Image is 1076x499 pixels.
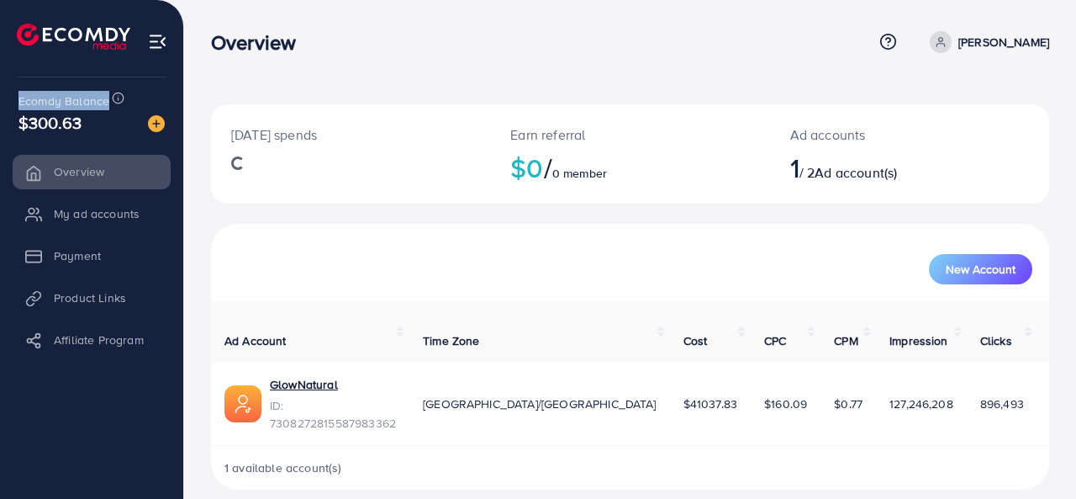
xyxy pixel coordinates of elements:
[790,151,959,183] h2: / 2
[790,125,959,145] p: Ad accounts
[224,459,342,476] span: 1 available account(s)
[270,397,396,432] span: ID: 7308272815587983362
[958,32,1049,52] p: [PERSON_NAME]
[815,163,897,182] span: Ad account(s)
[946,263,1015,275] span: New Account
[423,332,479,349] span: Time Zone
[224,385,261,422] img: ic-ads-acc.e4c84228.svg
[510,125,749,145] p: Earn referral
[270,376,338,393] a: GlowNatural
[834,395,862,412] span: $0.77
[683,395,737,412] span: $41037.83
[423,395,657,412] span: [GEOGRAPHIC_DATA]/[GEOGRAPHIC_DATA]
[18,110,82,135] span: $300.63
[889,395,953,412] span: 127,246,208
[231,125,470,145] p: [DATE] spends
[790,148,799,187] span: 1
[764,332,786,349] span: CPC
[224,332,287,349] span: Ad Account
[980,395,1024,412] span: 896,493
[552,165,607,182] span: 0 member
[211,30,309,55] h3: Overview
[17,24,130,50] img: logo
[889,332,948,349] span: Impression
[764,395,807,412] span: $160.09
[148,115,165,132] img: image
[544,148,552,187] span: /
[923,31,1049,53] a: [PERSON_NAME]
[683,332,708,349] span: Cost
[510,151,749,183] h2: $0
[834,332,857,349] span: CPM
[148,32,167,51] img: menu
[18,93,109,109] span: Ecomdy Balance
[929,254,1032,284] button: New Account
[980,332,1012,349] span: Clicks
